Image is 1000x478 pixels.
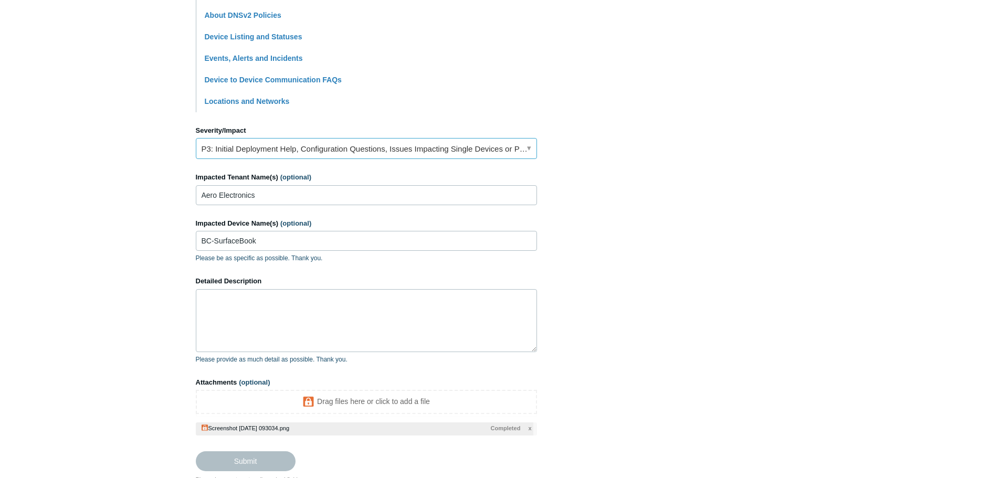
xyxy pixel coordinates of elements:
span: Completed [491,424,521,433]
p: Please be as specific as possible. Thank you. [196,253,537,263]
label: Attachments [196,377,537,388]
label: Severity/Impact [196,125,537,136]
span: (optional) [239,378,270,386]
a: Events, Alerts and Incidents [205,54,303,62]
a: Device Listing and Statuses [205,33,302,41]
a: P3: Initial Deployment Help, Configuration Questions, Issues Impacting Single Devices or Past Out... [196,138,537,159]
label: Impacted Tenant Name(s) [196,172,537,183]
p: Please provide as much detail as possible. Thank you. [196,355,537,364]
input: Submit [196,451,296,471]
span: x [528,424,531,433]
a: Device to Device Communication FAQs [205,76,342,84]
label: Impacted Device Name(s) [196,218,537,229]
span: (optional) [280,219,311,227]
span: (optional) [280,173,311,181]
label: Detailed Description [196,276,537,286]
a: About DNSv2 Policies [205,11,281,19]
a: Locations and Networks [205,97,290,105]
